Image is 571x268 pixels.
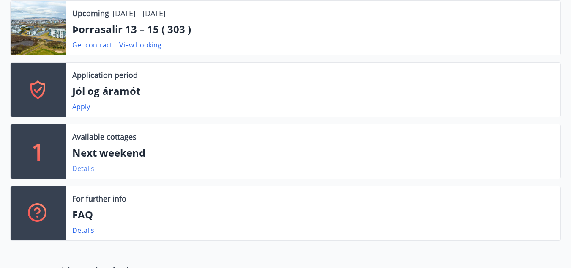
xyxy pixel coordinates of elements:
[72,84,554,98] p: Jól og áramót
[72,40,112,50] a: Get contract
[119,40,161,50] a: View booking
[31,135,45,168] p: 1
[112,8,166,19] p: [DATE] - [DATE]
[72,69,138,80] p: Application period
[72,164,94,173] a: Details
[72,226,94,235] a: Details
[72,207,554,222] p: FAQ
[72,146,554,160] p: Next weekend
[72,22,554,36] p: Þorrasalir 13 – 15 ( 303 )
[72,8,109,19] p: Upcoming
[72,193,126,204] p: For further info
[72,102,90,111] a: Apply
[72,131,137,142] p: Available cottages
